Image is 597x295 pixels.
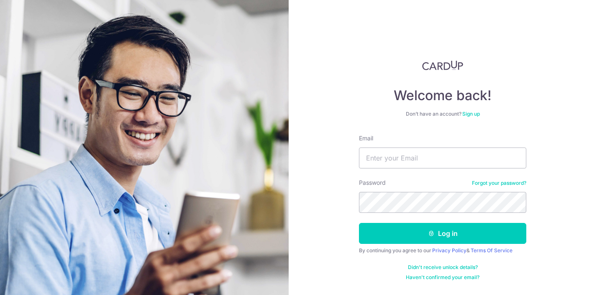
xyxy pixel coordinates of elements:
[359,111,526,117] div: Don’t have an account?
[408,264,478,271] a: Didn't receive unlock details?
[472,180,526,186] a: Forgot your password?
[471,247,512,254] a: Terms Of Service
[406,274,479,281] a: Haven't confirmed your email?
[359,147,526,168] input: Enter your Email
[422,60,463,70] img: CardUp Logo
[432,247,466,254] a: Privacy Policy
[359,87,526,104] h4: Welcome back!
[359,179,386,187] label: Password
[462,111,480,117] a: Sign up
[359,134,373,142] label: Email
[359,247,526,254] div: By continuing you agree to our &
[359,223,526,244] button: Log in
